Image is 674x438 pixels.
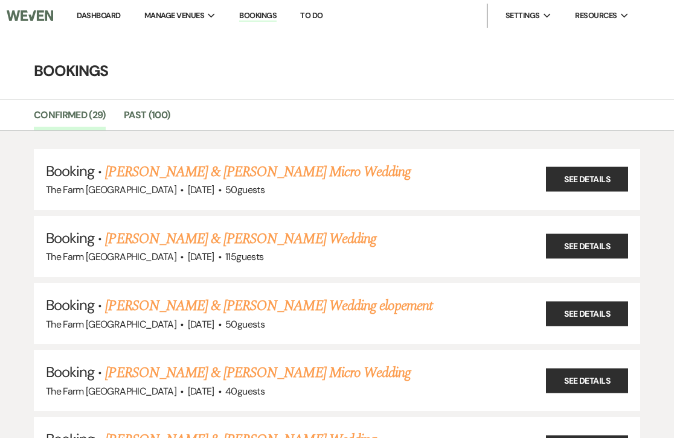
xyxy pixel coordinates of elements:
[239,10,277,22] a: Bookings
[46,229,94,247] span: Booking
[7,3,53,28] img: Weven Logo
[546,167,628,192] a: See Details
[34,107,106,130] a: Confirmed (29)
[505,10,540,22] span: Settings
[46,183,176,196] span: The Farm [GEOGRAPHIC_DATA]
[46,385,176,398] span: The Farm [GEOGRAPHIC_DATA]
[46,296,94,314] span: Booking
[225,250,263,263] span: 115 guests
[188,183,214,196] span: [DATE]
[225,385,265,398] span: 40 guests
[105,295,432,317] a: [PERSON_NAME] & [PERSON_NAME] Wedding elopement
[46,318,176,331] span: The Farm [GEOGRAPHIC_DATA]
[546,301,628,326] a: See Details
[225,318,265,331] span: 50 guests
[225,183,265,196] span: 50 guests
[575,10,617,22] span: Resources
[105,161,411,183] a: [PERSON_NAME] & [PERSON_NAME] Micro Wedding
[46,250,176,263] span: The Farm [GEOGRAPHIC_DATA]
[546,234,628,259] a: See Details
[144,10,204,22] span: Manage Venues
[124,107,170,130] a: Past (100)
[105,228,376,250] a: [PERSON_NAME] & [PERSON_NAME] Wedding
[188,250,214,263] span: [DATE]
[105,362,411,384] a: [PERSON_NAME] & [PERSON_NAME] Micro Wedding
[46,162,94,180] span: Booking
[300,10,323,21] a: To Do
[546,368,628,393] a: See Details
[46,363,94,381] span: Booking
[77,10,120,21] a: Dashboard
[188,385,214,398] span: [DATE]
[188,318,214,331] span: [DATE]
